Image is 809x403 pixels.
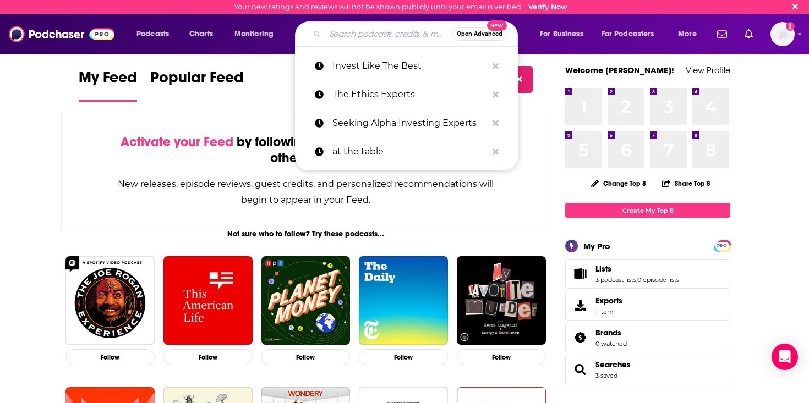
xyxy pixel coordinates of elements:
a: PRO [715,241,729,250]
span: Lists [595,264,611,274]
span: Monitoring [234,26,274,42]
a: 0 episode lists [637,276,679,284]
span: My Feed [79,68,137,93]
a: My Feed [79,68,137,102]
img: Planet Money [261,256,351,345]
div: Search podcasts, credits, & more... [305,21,528,47]
span: Exports [569,298,591,313]
span: , [636,276,637,284]
div: Not sure who to follow? Try these podcasts... [61,229,550,239]
button: Follow [163,349,253,365]
a: Verify Now [528,3,567,11]
img: My Favorite Murder with Karen Kilgariff and Georgia Hardstark [457,256,546,345]
button: Follow [359,349,448,365]
a: Seeking Alpha Investing Experts [295,109,518,137]
button: open menu [594,25,670,43]
svg: Email not verified [786,22,795,31]
img: Podchaser - Follow, Share and Rate Podcasts [9,24,114,45]
div: by following Podcasts, Creators, Lists, and other Users! [117,134,495,166]
button: open menu [532,25,597,43]
p: The Ethics Experts [332,80,487,109]
a: Welcome [PERSON_NAME]! [565,65,674,75]
a: 0 watched [595,340,627,347]
p: Invest Like The Best [332,52,487,80]
a: Charts [182,25,220,43]
button: Share Top 8 [662,173,711,194]
span: 1 item [595,308,622,316]
a: Lists [595,264,679,274]
div: My Pro [583,241,610,251]
div: Your new ratings and reviews will not be shown publicly until your email is verified. [234,3,567,11]
span: Brands [565,323,730,352]
span: Podcasts [136,26,169,42]
a: Show notifications dropdown [740,25,757,43]
span: Popular Feed [150,68,244,93]
a: Create My Top 8 [565,203,730,218]
button: Open AdvancedNew [452,27,507,41]
span: New [487,20,507,31]
button: Follow [65,349,155,365]
button: Follow [457,349,546,365]
span: More [678,26,697,42]
span: Charts [189,26,213,42]
img: User Profile [770,22,795,46]
a: Brands [595,328,627,338]
button: open menu [670,25,710,43]
a: 3 podcast lists [595,276,636,284]
a: View Profile [686,65,730,75]
span: Exports [595,296,622,306]
p: at the table [332,137,487,166]
button: open menu [129,25,183,43]
button: Show profile menu [770,22,795,46]
span: For Podcasters [602,26,654,42]
a: Exports [565,291,730,321]
a: Popular Feed [150,68,244,102]
a: Invest Like The Best [295,52,518,80]
div: Open Intercom Messenger [772,344,798,370]
button: Follow [261,349,351,365]
span: Open Advanced [457,31,502,37]
span: Searches [565,355,730,384]
a: Show notifications dropdown [713,25,731,43]
img: The Daily [359,256,448,345]
a: at the table [295,137,518,166]
span: Logged in as charlottestone [770,22,795,46]
a: Searches [569,362,591,377]
div: New releases, episode reviews, guest credits, and personalized recommendations will begin to appe... [117,176,495,208]
a: Brands [569,330,591,345]
p: Seeking Alpha Investing Experts [332,109,487,137]
span: For Business [540,26,583,42]
button: Change Top 8 [584,176,653,190]
a: 3 saved [595,372,617,379]
img: The Joe Rogan Experience [65,256,155,345]
img: This American Life [163,256,253,345]
button: open menu [227,25,288,43]
a: Lists [569,266,591,281]
span: Activate your Feed [121,134,233,150]
span: Brands [595,328,621,338]
a: Searches [595,360,631,369]
input: Search podcasts, credits, & more... [325,25,452,43]
span: Lists [565,259,730,289]
a: The Ethics Experts [295,80,518,109]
